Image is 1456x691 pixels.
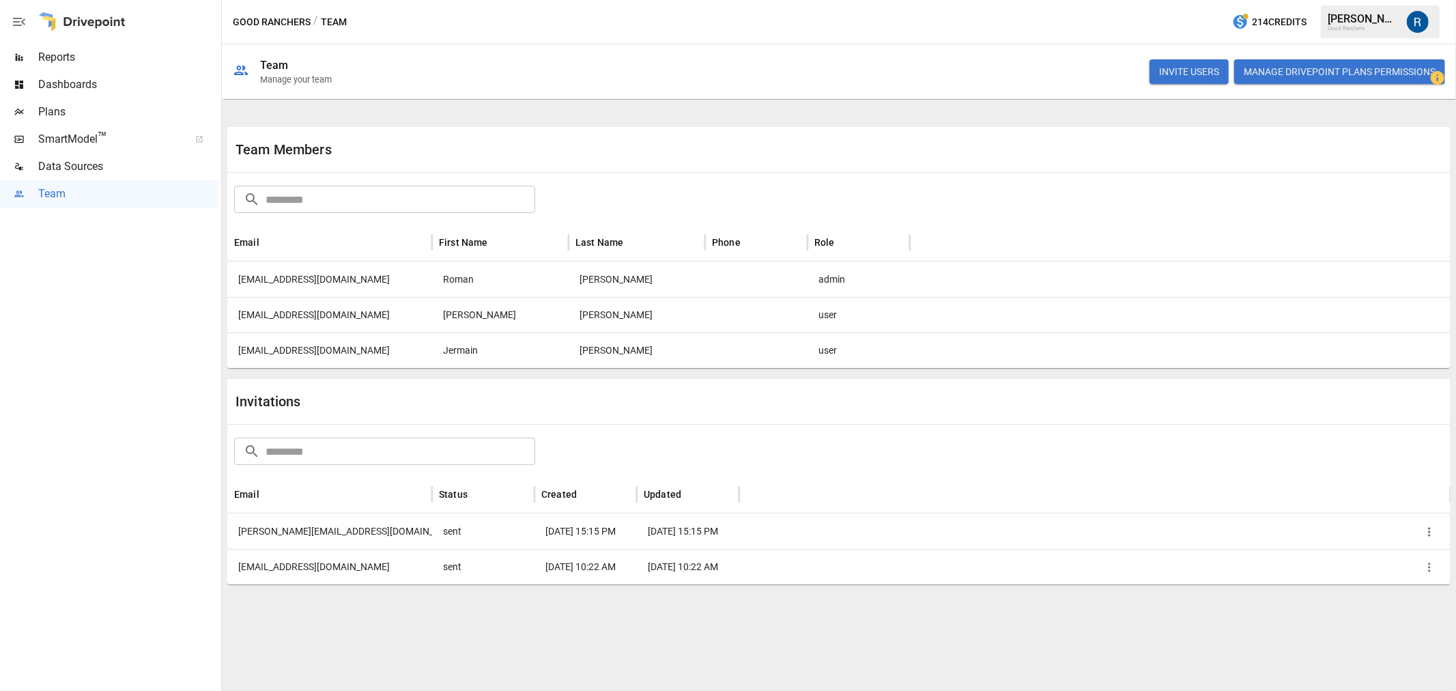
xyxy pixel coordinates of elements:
[260,74,332,85] div: Manage your team
[808,333,910,368] div: user
[569,297,705,333] div: Vincent
[38,186,218,202] span: Team
[1150,59,1229,84] button: INVITE USERS
[808,262,910,297] div: admin
[38,104,218,120] span: Plans
[534,549,637,584] div: 8/18/25 10:22 AM
[227,297,432,333] div: jvincent@goodranchers.com
[234,489,259,500] div: Email
[227,262,432,297] div: rromero@goodranchers.com
[432,333,569,368] div: Jermain
[637,513,739,549] div: 7/3/25 15:15 PM
[575,237,624,248] div: Last Name
[808,297,910,333] div: user
[1227,10,1312,35] button: 214Credits
[227,333,432,368] div: jermain@goodranchers.com
[260,59,289,72] div: Team
[683,485,702,504] button: Sort
[814,237,835,248] div: Role
[644,489,681,500] div: Updated
[235,393,839,410] div: Invitations
[98,129,107,146] span: ™
[432,549,534,584] div: sent
[1328,12,1399,25] div: [PERSON_NAME]
[534,513,637,549] div: 7/3/25 15:15 PM
[432,297,569,333] div: Johnny
[712,237,741,248] div: Phone
[432,513,534,549] div: sent
[439,489,468,500] div: Status
[227,549,432,584] div: goodranchers@goodranchers.tech
[569,333,705,368] div: Gil
[489,233,509,252] button: Sort
[1407,11,1429,33] img: Roman Romero
[1399,3,1437,41] button: Roman Romero
[541,489,577,500] div: Created
[38,76,218,93] span: Dashboards
[625,233,644,252] button: Sort
[637,549,739,584] div: 8/18/25 10:22 AM
[1234,59,1445,84] button: Manage Drivepoint Plans Permissions
[261,485,280,504] button: Sort
[742,233,761,252] button: Sort
[227,513,432,549] div: eric@eavpartners.com
[432,262,569,297] div: Roman
[469,485,488,504] button: Sort
[1328,25,1399,31] div: Good Ranchers
[38,158,218,175] span: Data Sources
[439,237,488,248] div: First Name
[578,485,597,504] button: Sort
[1252,14,1307,31] span: 214 Credits
[313,14,318,31] div: /
[836,233,855,252] button: Sort
[38,49,218,66] span: Reports
[234,237,259,248] div: Email
[569,262,705,297] div: Romero
[235,141,839,158] div: Team Members
[261,233,280,252] button: Sort
[38,131,180,147] span: SmartModel
[233,14,311,31] button: Good Ranchers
